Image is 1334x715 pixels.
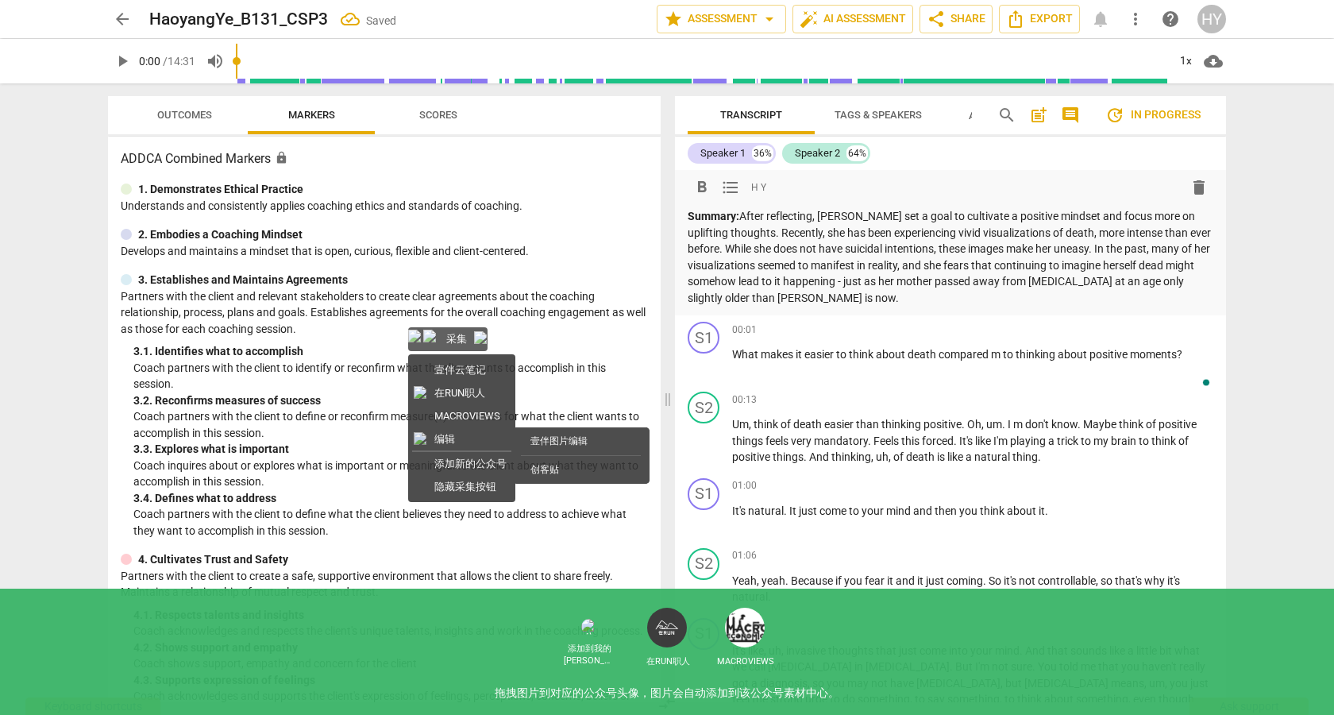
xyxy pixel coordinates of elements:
span: my [1093,435,1111,447]
span: 0:00 [139,55,160,68]
span: and [913,504,935,517]
div: 1x [1170,48,1201,74]
div: 36% [752,145,773,161]
span: . [983,574,989,587]
span: , [981,418,986,431]
span: Yeah [732,574,757,587]
span: I'm [993,435,1010,447]
span: Maybe [1083,418,1119,431]
span: fear [865,574,887,587]
p: 2. Embodies a Coaching Mindset [138,226,303,243]
span: and [896,574,917,587]
span: , [889,450,893,463]
span: of [1178,435,1189,447]
button: Show/Hide comments [1058,102,1083,128]
span: volume_up [206,52,225,71]
span: things [732,435,765,447]
span: death [793,418,824,431]
span: a [1048,435,1057,447]
div: 3. 4. Defines what to address [133,490,648,507]
span: mind [886,504,913,517]
span: a [966,450,974,463]
span: . [785,574,791,587]
span: search [997,106,1016,125]
span: Tags & Speakers [835,109,922,121]
span: m [1013,418,1025,431]
span: about [876,348,908,361]
span: think [980,504,1007,517]
span: of [1146,418,1159,431]
span: post_add [1029,106,1048,125]
span: positive [1089,348,1130,361]
span: coming [947,574,983,587]
span: to [1081,435,1093,447]
button: Add summary [1026,102,1051,128]
span: 01:00 [732,479,757,493]
div: To enrich screen reader interactions, please activate Accessibility in Grammarly extension settings [688,208,1213,306]
span: come [819,504,849,517]
span: to [1139,435,1151,447]
span: I [1008,418,1013,431]
span: this [901,435,922,447]
a: Help [1156,5,1185,33]
span: thinking [831,450,871,463]
div: Speaker 2 [795,145,840,161]
span: What [732,348,761,361]
h2: HaoyangYe_B131_CSP3 [149,10,328,29]
span: then [935,504,959,517]
span: arrow_back [113,10,132,29]
p: Coach partners with the client to define or reconfirm measure(s) of success for what the client w... [133,408,648,441]
span: your [862,504,886,517]
span: just [926,574,947,587]
span: . [784,504,789,517]
span: it [796,348,804,361]
span: . [804,450,809,463]
button: AI Assessment [792,5,913,33]
span: , [757,574,761,587]
span: natural [974,450,1012,463]
span: like [975,435,993,447]
div: Change speaker [688,478,719,510]
p: 4. Cultivates Trust and Safety [138,551,288,568]
p: Understands and consistently applies coaching ethics and standards of coaching. [121,198,648,214]
span: if [835,574,844,587]
span: Outcomes [157,109,212,121]
p: Partners with the client and relevant stakeholders to create clear agreements about the coaching ... [121,288,648,338]
span: positive [1159,418,1197,431]
span: brain [1111,435,1139,447]
span: think [1151,435,1178,447]
span: Feels [873,435,901,447]
span: . [954,435,959,447]
div: Change speaker [688,548,719,580]
span: of [781,418,793,431]
span: AI Assessment [800,10,906,29]
span: to [1003,348,1016,361]
span: not [1019,574,1038,587]
div: 3. 3. Explores what is important [133,441,648,458]
span: compared [939,348,991,361]
span: 00:01 [732,323,757,337]
span: that's [1115,574,1144,587]
span: uh [876,450,889,463]
span: you [844,574,865,587]
span: H Y [751,181,766,195]
span: Assessment [664,10,779,29]
span: 01:06 [732,549,757,562]
span: format_list_bulleted [721,178,740,197]
div: 3. 1. Identifies what to accomplish [133,343,648,360]
span: cloud_download [1204,52,1223,71]
p: 1. Demonstrates Ethical Practice [138,181,303,198]
button: Export [999,5,1080,33]
span: trick [1057,435,1081,447]
p: 3. Establishes and Maintains Agreements [138,272,348,288]
span: it's [1167,574,1180,587]
span: / 14:31 [163,55,195,68]
span: It [789,504,799,517]
span: moments [1130,348,1177,361]
h3: ADDCA Combined Markers [121,149,648,168]
div: 3. 2. Reconfirms measures of success [133,392,648,409]
span: think [754,418,781,431]
button: Volume [201,47,229,75]
p: Develops and maintains a mindset that is open, curious, flexible and client-centered. [121,243,648,260]
span: about [1007,504,1039,517]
